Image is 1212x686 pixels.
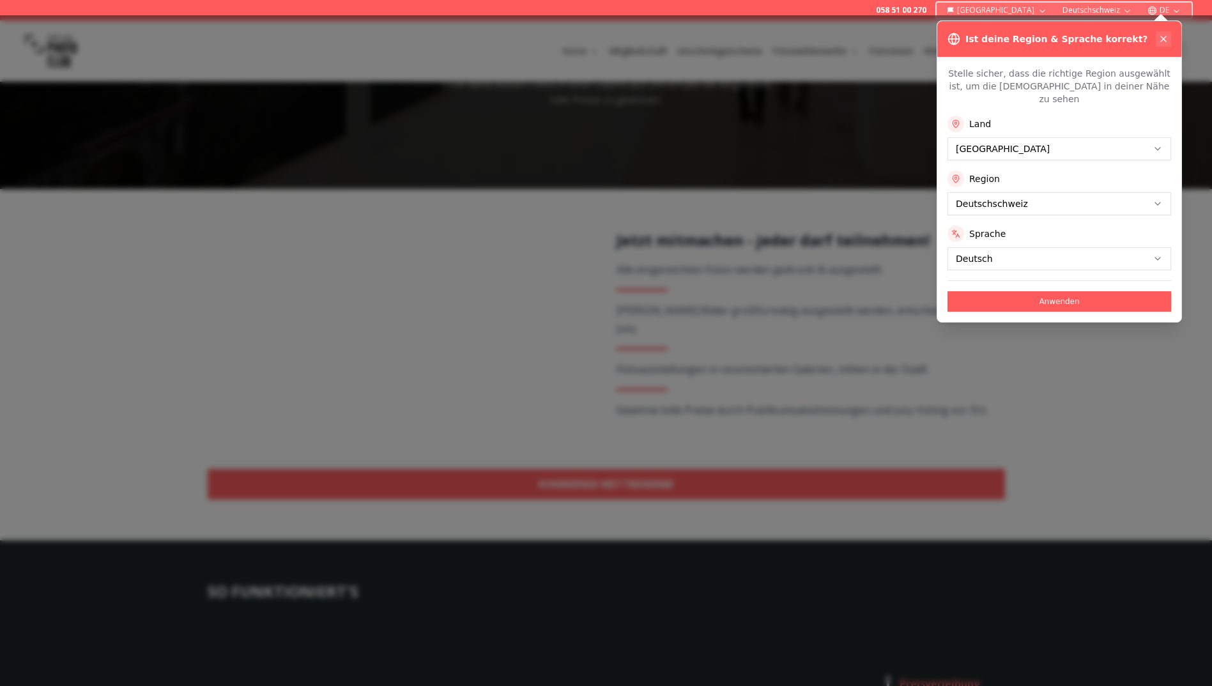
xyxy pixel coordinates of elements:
[969,172,1000,185] label: Region
[942,3,1052,18] button: [GEOGRAPHIC_DATA]
[1057,3,1137,18] button: Deutschschweiz
[965,33,1147,45] h3: Ist deine Region & Sprache korrekt?
[876,5,926,15] a: 058 51 00 270
[1142,3,1186,18] button: DE
[947,67,1171,105] p: Stelle sicher, dass die richtige Region ausgewählt ist, um die [DEMOGRAPHIC_DATA] in deiner Nähe ...
[947,291,1171,312] button: Anwenden
[969,118,991,130] label: Land
[969,227,1006,240] label: Sprache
